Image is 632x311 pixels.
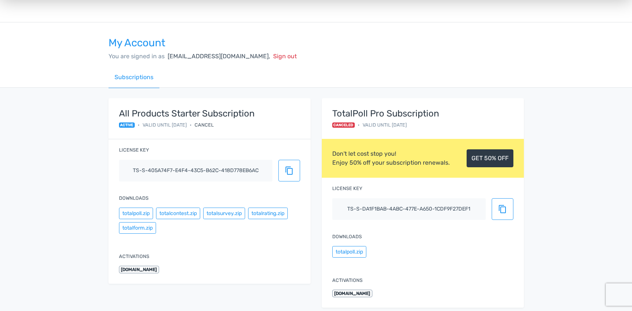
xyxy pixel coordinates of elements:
[332,149,450,167] div: Don't let cost stop you! Enjoy 50% off your subscription renewals.
[195,121,214,128] div: Cancel
[363,121,407,128] span: Valid until [DATE]
[168,53,270,60] span: [EMAIL_ADDRESS][DOMAIN_NAME],
[138,121,140,128] span: •
[119,146,149,153] label: License key
[119,208,153,219] button: totalpoll.zip
[332,277,363,284] label: Activations
[278,160,300,181] button: content_copy
[332,246,366,258] button: totalpoll.zip
[143,121,187,128] span: Valid until [DATE]
[492,198,513,220] button: content_copy
[332,185,362,192] label: License key
[119,109,255,118] strong: All Products Starter Subscription
[332,233,362,240] label: Downloads
[498,205,507,214] span: content_copy
[109,67,159,88] a: Subscriptions
[109,53,165,60] span: You are signed in as
[273,53,297,60] span: Sign out
[467,149,513,167] a: GET 50% OFF
[332,122,355,128] span: Canceled
[358,121,360,128] span: •
[119,122,135,128] span: active
[156,208,200,219] button: totalcontest.zip
[332,290,373,297] span: [DOMAIN_NAME]
[332,109,439,118] strong: TotalPoll Pro Subscription
[248,208,288,219] button: totalrating.zip
[109,37,524,49] h3: My Account
[203,208,245,219] button: totalsurvey.zip
[285,166,294,175] span: content_copy
[119,266,159,273] span: [DOMAIN_NAME]
[119,253,149,260] label: Activations
[190,121,192,128] span: •
[119,195,149,202] label: Downloads
[119,222,156,234] button: totalform.zip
